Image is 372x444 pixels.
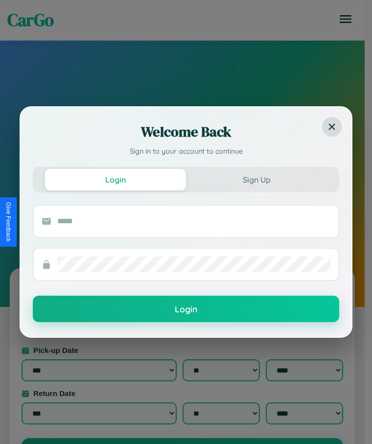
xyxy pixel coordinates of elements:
button: Login [33,296,339,322]
h2: Welcome Back [33,122,339,141]
button: Sign Up [186,169,327,190]
div: Give Feedback [5,202,12,242]
button: Login [45,169,186,190]
p: Sign in to your account to continue [33,146,339,157]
